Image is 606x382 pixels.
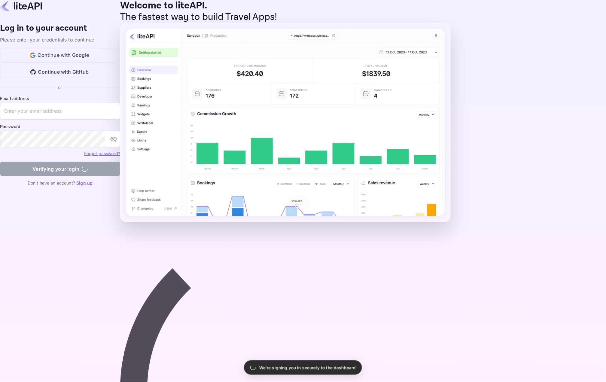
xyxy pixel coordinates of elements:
[120,11,451,23] p: The fastest way to build Travel Apps!
[108,133,120,145] button: toggle password visibility
[76,180,93,185] a: Sign up
[84,151,120,156] a: Forget password?
[84,150,120,156] a: Forget password?
[259,365,356,371] p: We're signing you in securely to the dashboard
[58,84,62,90] p: or
[120,23,451,222] img: liteAPI Dashboard Preview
